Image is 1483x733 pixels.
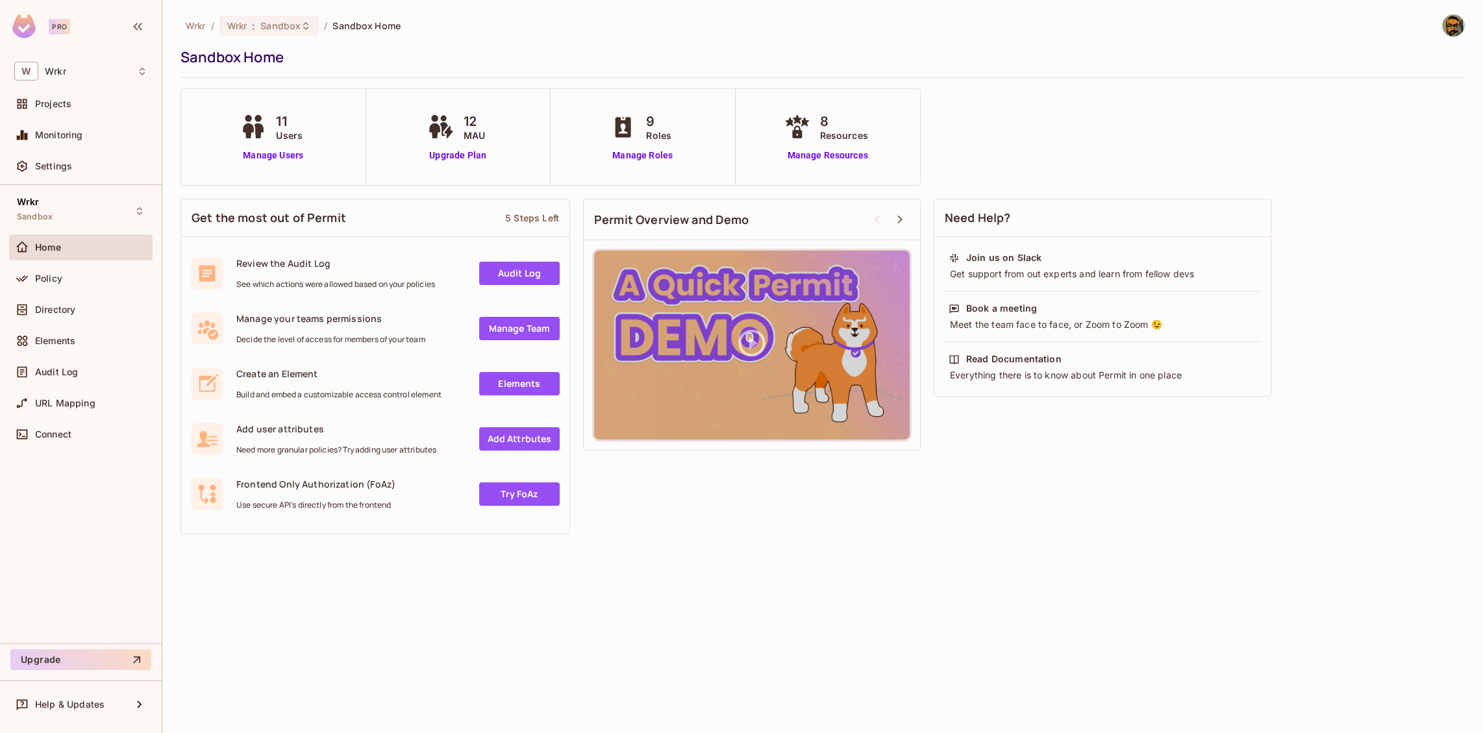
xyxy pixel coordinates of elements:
span: Add user attributes [236,423,436,435]
button: Upgrade [10,649,151,670]
div: Read Documentation [966,353,1062,366]
span: Elements [35,336,75,346]
span: Frontend Only Authorization (FoAz) [236,478,395,490]
span: Users [276,129,303,142]
a: Manage Resources [781,149,875,162]
span: Wrkr [227,19,247,32]
span: the active workspace [186,19,206,32]
span: Audit Log [35,367,78,377]
span: Need Help? [945,210,1011,226]
div: Everything there is to know about Permit in one place [949,369,1256,382]
span: Connect [35,429,71,440]
a: Manage Team [479,317,560,340]
span: URL Mapping [35,398,95,408]
span: Policy [35,273,62,284]
a: Add Attrbutes [479,427,560,451]
span: Sandbox Home [332,19,401,32]
a: Try FoAz [479,482,560,506]
div: Meet the team face to face, or Zoom to Zoom 😉 [949,318,1256,331]
div: Get support from out experts and learn from fellow devs [949,267,1256,280]
span: Sandbox [17,212,53,222]
span: 12 [464,112,485,131]
span: 8 [820,112,868,131]
div: Book a meeting [966,302,1037,315]
div: 5 Steps Left [505,212,559,224]
span: Directory [35,304,75,315]
a: Elements [479,372,560,395]
span: Help & Updates [35,699,105,710]
span: Build and embed a customizable access control element [236,390,442,400]
img: Ashwath Paratal [1443,15,1464,36]
div: Join us on Slack [966,251,1041,264]
a: Manage Roles [607,149,678,162]
span: Settings [35,161,72,171]
li: / [211,19,214,32]
span: Sandbox [260,19,301,32]
span: Get the most out of Permit [192,210,346,226]
span: Decide the level of access for members of your team [236,334,425,345]
span: Need more granular policies? Try adding user attributes [236,445,436,455]
span: MAU [464,129,485,142]
span: Resources [820,129,868,142]
span: Workspace: Wrkr [45,66,66,77]
a: Manage Users [237,149,309,162]
img: SReyMgAAAABJRU5ErkJggg== [12,14,36,38]
li: / [324,19,327,32]
span: Monitoring [35,130,83,140]
span: 9 [646,112,671,131]
span: Projects [35,99,71,109]
div: Pro [49,19,70,34]
span: 11 [276,112,303,131]
a: Audit Log [479,262,560,285]
span: W [14,62,38,81]
span: See which actions were allowed based on your policies [236,279,435,290]
span: Create an Element [236,367,442,380]
div: Sandbox Home [181,47,1458,67]
span: Roles [646,129,671,142]
span: Wrkr [17,197,40,207]
span: Home [35,242,62,253]
span: : [251,21,256,31]
span: Manage your teams permissions [236,312,425,325]
span: Permit Overview and Demo [594,212,749,228]
span: Review the Audit Log [236,257,435,269]
span: Use secure API's directly from the frontend [236,500,395,510]
a: Upgrade Plan [425,149,492,162]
